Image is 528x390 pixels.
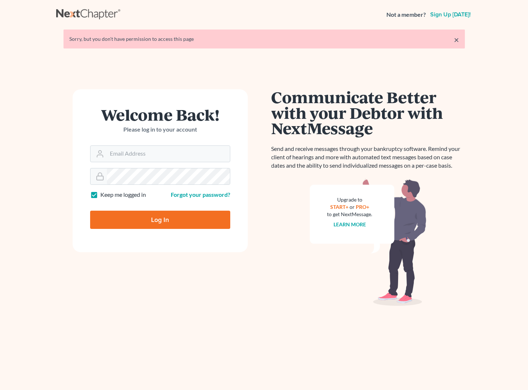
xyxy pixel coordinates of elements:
strong: Not a member? [386,11,426,19]
a: Learn more [334,221,366,227]
img: nextmessage_bg-59042aed3d76b12b5cd301f8e5b87938c9018125f34e5fa2b7a6b67550977c72.svg [310,179,427,306]
span: or [350,204,355,210]
p: Send and receive messages through your bankruptcy software. Remind your client of hearings and mo... [271,145,465,170]
p: Please log in to your account [90,125,230,134]
div: to get NextMessage. [327,211,373,218]
a: START+ [330,204,348,210]
h1: Communicate Better with your Debtor with NextMessage [271,89,465,136]
input: Log In [90,211,230,229]
a: PRO+ [356,204,369,210]
div: Sorry, but you don't have permission to access this page [69,35,459,43]
a: Sign up [DATE]! [429,12,472,17]
a: × [454,35,459,44]
div: Upgrade to [327,196,373,203]
h1: Welcome Back! [90,107,230,122]
a: Forgot your password? [171,191,230,198]
label: Keep me logged in [100,191,146,199]
input: Email Address [107,146,230,162]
